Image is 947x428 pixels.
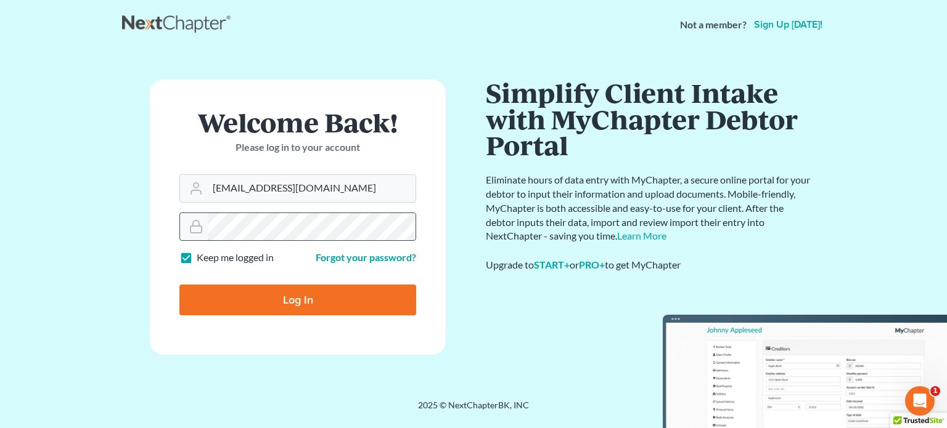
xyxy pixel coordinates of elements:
[122,399,825,421] div: 2025 © NextChapterBK, INC
[486,173,813,243] p: Eliminate hours of data entry with MyChapter, a secure online portal for your debtor to input the...
[316,251,416,263] a: Forgot your password?
[617,230,666,241] a: Learn More
[534,259,570,270] a: START+
[579,259,605,270] a: PRO+
[208,175,416,202] input: Email Address
[905,386,935,416] iframe: Intercom live chat
[680,18,747,32] strong: Not a member?
[179,109,416,135] h1: Welcome Back!
[752,20,825,30] a: Sign up [DATE]!
[179,140,416,155] p: Please log in to your account
[179,285,416,315] input: Log In
[486,79,813,158] h1: Simplify Client Intake with MyChapter Debtor Portal
[197,251,274,265] label: Keep me logged in
[486,258,813,272] div: Upgrade to or to get MyChapter
[930,386,940,396] span: 1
